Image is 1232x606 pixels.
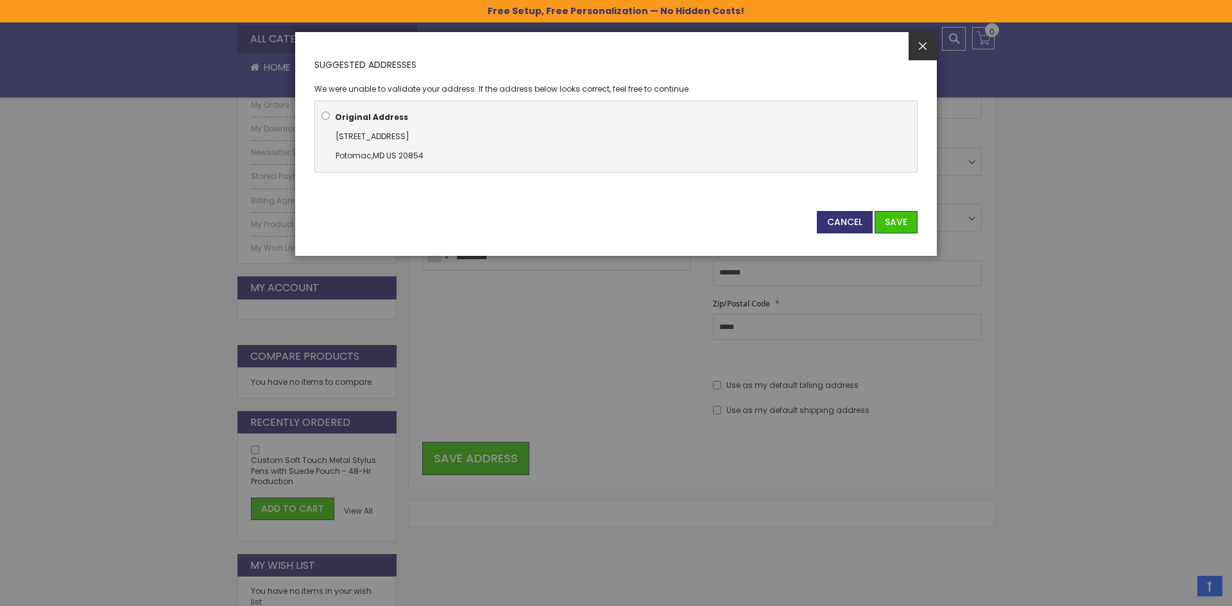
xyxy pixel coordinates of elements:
span: Suggested Addresses [314,58,416,71]
button: Cancel [817,211,873,233]
p: We were unable to validate your address. If the address below looks correct, feel free to continue. [314,84,918,94]
div: , [321,127,911,165]
span: 20854 [398,150,424,161]
span: Potomac [336,150,372,161]
span: Save [885,215,907,228]
span: MD [373,150,384,161]
span: Cancel [827,215,862,228]
span: [STREET_ADDRESS] [336,131,409,142]
span: US [386,150,397,161]
b: Original Address [335,112,408,122]
button: Save [875,211,918,233]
